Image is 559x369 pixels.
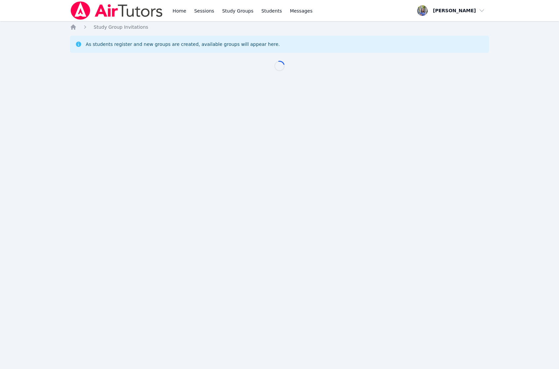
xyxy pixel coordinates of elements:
[70,1,163,20] img: Air Tutors
[86,41,280,48] div: As students register and new groups are created, available groups will appear here.
[290,8,312,14] span: Messages
[94,24,148,30] a: Study Group Invitations
[70,24,489,30] nav: Breadcrumb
